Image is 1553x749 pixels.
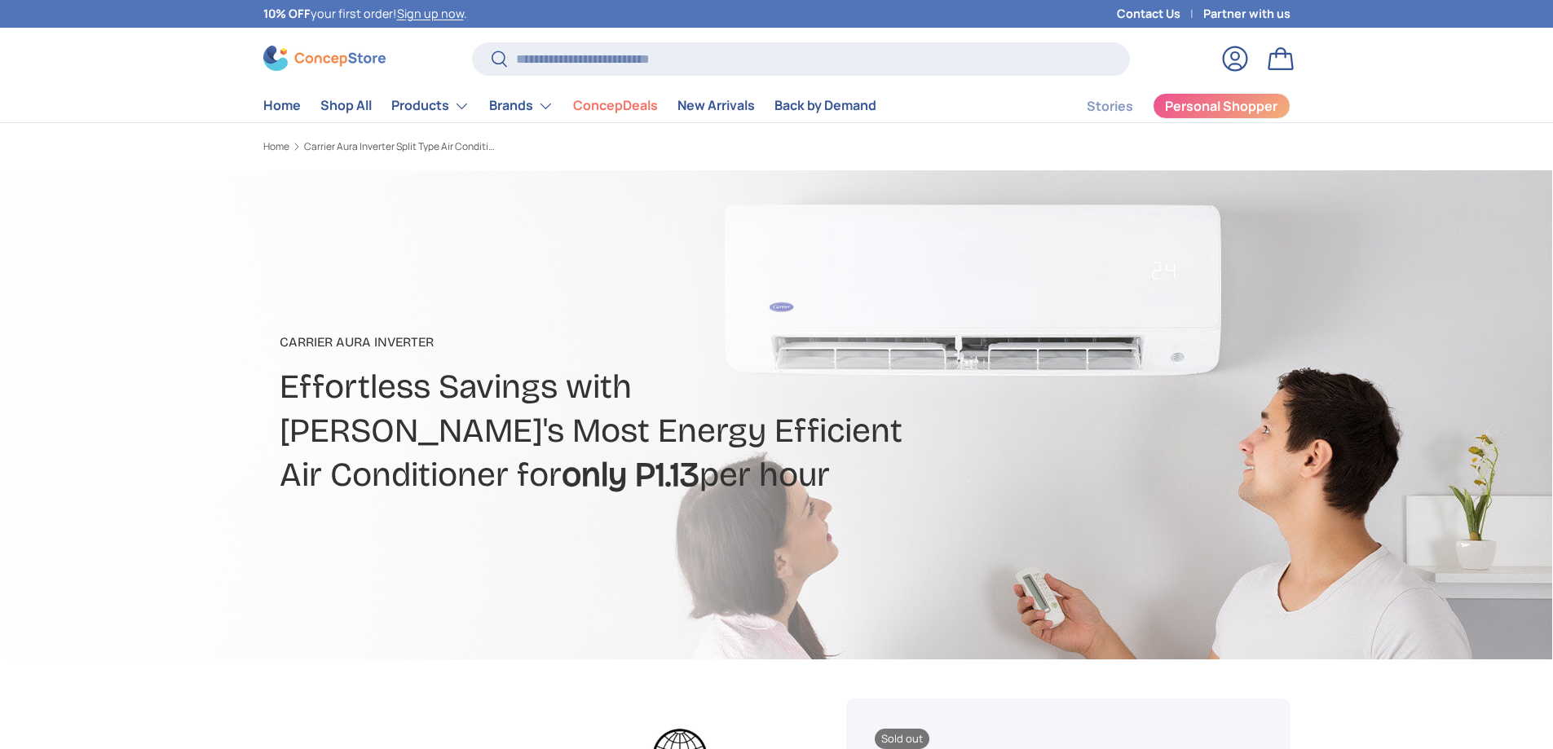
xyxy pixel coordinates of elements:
[263,90,301,121] a: Home
[397,6,464,21] a: Sign up now
[263,5,467,23] p: your first order! .
[280,365,906,497] h2: Effortless Savings with [PERSON_NAME]'s Most Energy Efficient Air Conditioner for per hour
[1087,90,1133,122] a: Stories
[489,90,554,122] a: Brands
[320,90,372,121] a: Shop All
[677,90,755,121] a: New Arrivals
[263,139,808,154] nav: Breadcrumbs
[391,90,470,122] a: Products
[562,454,699,495] strong: only P1.13
[280,333,906,352] p: CARRIER AURA INVERTER
[304,142,500,152] a: Carrier Aura Inverter Split Type Air Conditioner
[479,90,563,122] summary: Brands
[1165,99,1277,112] span: Personal Shopper
[263,142,289,152] a: Home
[263,6,311,21] strong: 10% OFF
[263,46,386,71] img: ConcepStore
[1048,90,1290,122] nav: Secondary
[875,729,929,749] span: Sold out
[1117,5,1203,23] a: Contact Us
[382,90,479,122] summary: Products
[573,90,658,121] a: ConcepDeals
[263,90,876,122] nav: Primary
[1153,93,1290,119] a: Personal Shopper
[1203,5,1290,23] a: Partner with us
[774,90,876,121] a: Back by Demand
